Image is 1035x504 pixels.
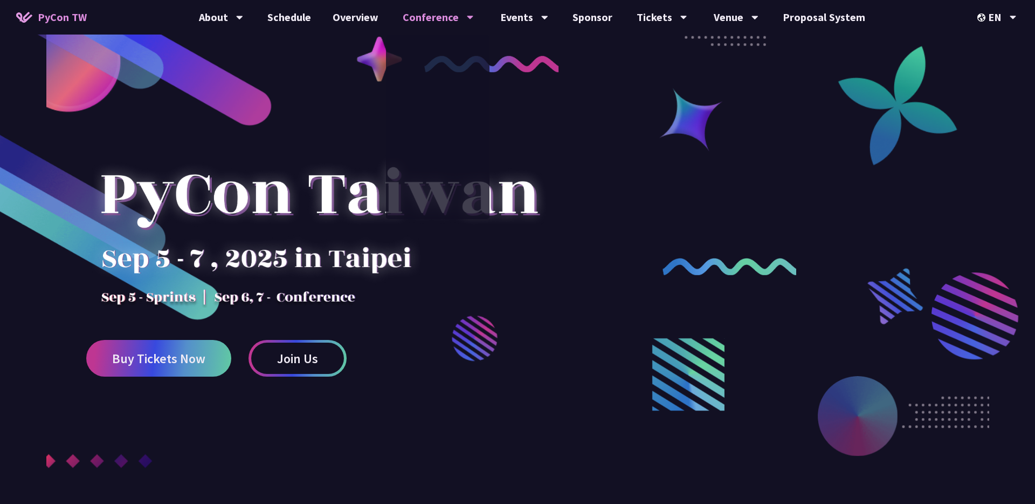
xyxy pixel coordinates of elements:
span: Buy Tickets Now [112,352,205,365]
img: Home icon of PyCon TW 2025 [16,12,32,23]
a: PyCon TW [5,4,98,31]
img: Locale Icon [977,13,988,22]
img: curly-2.e802c9f.png [663,258,797,275]
a: Buy Tickets Now [86,340,231,377]
span: PyCon TW [38,9,87,25]
span: Join Us [277,352,318,365]
img: curly-1.ebdbada.png [424,56,559,72]
a: Join Us [249,340,347,377]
